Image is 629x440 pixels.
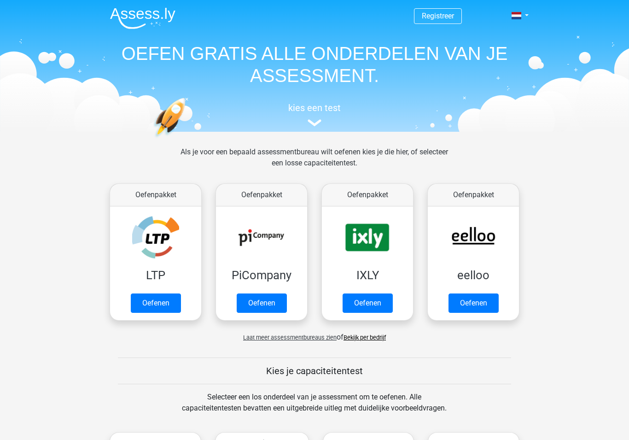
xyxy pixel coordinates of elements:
a: Oefenen [131,293,181,313]
img: assessment [308,119,321,126]
div: Selecteer een los onderdeel van je assessment om te oefenen. Alle capaciteitentesten bevatten een... [173,392,455,425]
h5: Kies je capaciteitentest [118,365,511,376]
img: Assessly [110,7,175,29]
div: of [103,324,526,343]
h5: kies een test [103,102,526,113]
span: Laat meer assessmentbureaus zien [243,334,337,341]
h1: OEFEN GRATIS ALLE ONDERDELEN VAN JE ASSESSMENT. [103,42,526,87]
div: Als je voor een bepaald assessmentbureau wilt oefenen kies je die hier, of selecteer een losse ca... [173,147,455,180]
a: Oefenen [237,293,287,313]
a: Bekijk per bedrijf [344,334,386,341]
a: Registreer [422,12,454,20]
img: oefenen [153,98,221,181]
a: Oefenen [448,293,499,313]
a: kies een test [103,102,526,127]
a: Oefenen [343,293,393,313]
